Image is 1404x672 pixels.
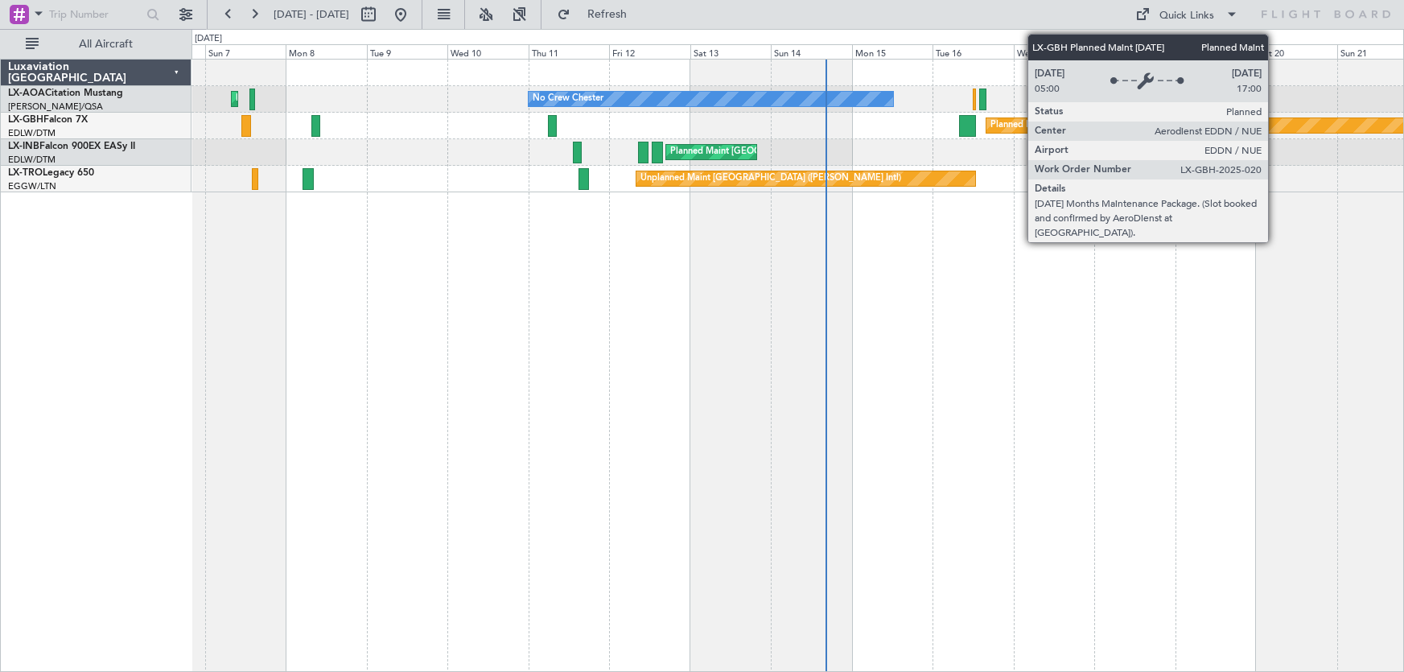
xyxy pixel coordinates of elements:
[8,115,43,125] span: LX-GBH
[1014,44,1095,59] div: Wed 17
[1256,44,1337,59] div: Sat 20
[274,7,349,22] span: [DATE] - [DATE]
[236,87,489,111] div: Planned Maint [GEOGRAPHIC_DATA] ([GEOGRAPHIC_DATA])
[771,44,852,59] div: Sun 14
[990,113,1244,138] div: Planned Maint [GEOGRAPHIC_DATA] ([GEOGRAPHIC_DATA])
[852,44,933,59] div: Mon 15
[49,2,142,27] input: Trip Number
[8,180,56,192] a: EGGW/LTN
[1175,44,1257,59] div: Fri 19
[205,44,286,59] div: Sun 7
[286,44,367,59] div: Mon 8
[574,9,641,20] span: Refresh
[609,44,690,59] div: Fri 12
[18,31,175,57] button: All Aircraft
[933,44,1014,59] div: Tue 16
[1127,2,1246,27] button: Quick Links
[8,89,45,98] span: LX-AOA
[1115,113,1216,138] div: Planned Maint Nurnberg
[8,168,43,178] span: LX-TRO
[670,140,924,164] div: Planned Maint [GEOGRAPHIC_DATA] ([GEOGRAPHIC_DATA])
[8,89,123,98] a: LX-AOACitation Mustang
[195,32,222,46] div: [DATE]
[529,44,610,59] div: Thu 11
[533,87,603,111] div: No Crew Chester
[640,167,901,191] div: Unplanned Maint [GEOGRAPHIC_DATA] ([PERSON_NAME] Intl)
[8,142,135,151] a: LX-INBFalcon 900EX EASy II
[690,44,772,59] div: Sat 13
[8,101,103,113] a: [PERSON_NAME]/QSA
[550,2,646,27] button: Refresh
[8,115,88,125] a: LX-GBHFalcon 7X
[42,39,170,50] span: All Aircraft
[8,154,56,166] a: EDLW/DTM
[367,44,448,59] div: Tue 9
[8,142,39,151] span: LX-INB
[8,127,56,139] a: EDLW/DTM
[447,44,529,59] div: Wed 10
[1094,44,1175,59] div: Thu 18
[1159,8,1214,24] div: Quick Links
[8,168,94,178] a: LX-TROLegacy 650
